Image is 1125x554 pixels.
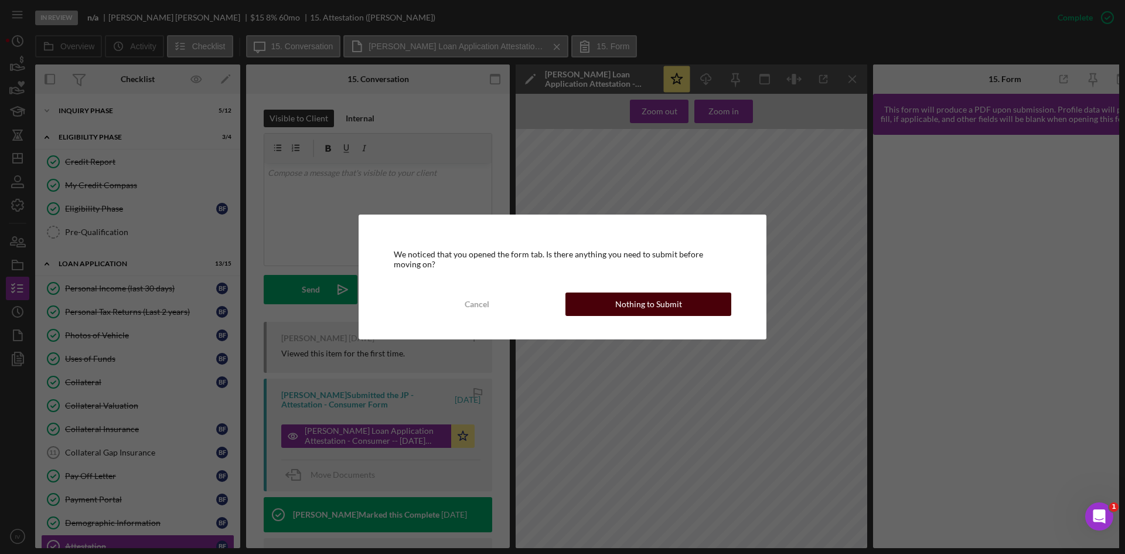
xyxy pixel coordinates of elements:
[1085,502,1113,531] iframe: Intercom live chat
[394,250,731,268] div: We noticed that you opened the form tab. Is there anything you need to submit before moving on?
[565,293,731,316] button: Nothing to Submit
[1109,502,1119,512] span: 1
[615,293,682,316] div: Nothing to Submit
[394,293,560,316] button: Cancel
[465,293,489,316] div: Cancel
